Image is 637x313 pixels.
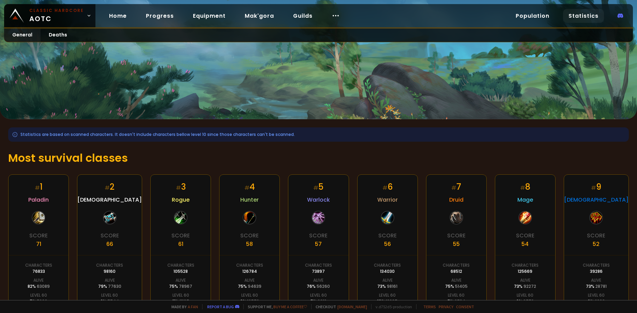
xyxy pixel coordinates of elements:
div: 68512 [451,268,462,275]
small: # [105,184,110,192]
div: 75 % [169,283,192,289]
div: Alive [313,277,323,283]
span: Paladin [28,195,49,204]
div: Level 60 [379,292,396,298]
span: Rogue [172,195,189,204]
div: 73 % [377,283,397,289]
a: Statistics [563,9,604,23]
div: Alive [591,277,601,283]
div: 6 [382,181,393,193]
span: 77630 [108,283,121,289]
span: AOTC [29,7,84,24]
div: Score [29,231,48,240]
a: General [4,29,41,42]
a: Classic HardcoreAOTC [4,4,95,27]
span: [DEMOGRAPHIC_DATA] [77,195,142,204]
div: 71 [36,240,41,248]
div: 66 [106,240,113,248]
div: Alive [33,277,44,283]
div: 10 % [377,298,397,304]
a: [DOMAIN_NAME] [337,304,367,309]
a: Terms [423,304,436,309]
div: Alive [451,277,461,283]
div: 105528 [173,268,188,275]
div: Statistics are based on scanned characters. It doesn't include characters bellow level 10 since t... [8,127,629,142]
small: # [451,184,456,192]
span: 5300 [37,298,47,304]
div: Level 60 [448,292,465,298]
div: 7 [451,181,461,193]
span: 11197 [180,298,189,304]
span: Druid [449,195,464,204]
div: 1 [35,181,43,193]
div: Score [171,231,190,240]
div: 126784 [242,268,257,275]
div: 55 [453,240,460,248]
div: Score [101,231,119,240]
span: Checkout [311,304,367,309]
span: Warlock [307,195,330,204]
div: 75 % [445,283,468,289]
div: 76833 [32,268,45,275]
div: 8 % [240,298,259,304]
div: 5 [313,181,323,193]
div: 39286 [590,268,603,275]
div: 8 % [101,298,119,304]
div: Characters [236,262,263,268]
div: 5 % [448,298,465,304]
span: 13807 [386,298,397,304]
div: 3 [176,181,186,193]
a: Consent [456,304,474,309]
span: 63089 [37,283,50,289]
div: Characters [25,262,52,268]
div: Characters [167,262,194,268]
div: 7 % [30,298,47,304]
div: 8 [520,181,530,193]
div: 75 % [238,283,261,289]
div: 11 % [172,298,189,304]
span: 9773 [523,298,534,304]
a: Population [510,9,555,23]
div: Level 60 [30,292,47,298]
span: 51405 [455,283,468,289]
div: Characters [443,262,470,268]
span: Support me, [243,304,307,309]
span: Hunter [240,195,259,204]
div: 6 % [588,298,605,304]
div: 73 % [514,283,536,289]
div: 57 [315,240,322,248]
div: 54 [521,240,529,248]
span: 92272 [524,283,536,289]
div: Level 60 [517,292,533,298]
div: Score [309,231,328,240]
span: 3734 [455,298,465,304]
div: Alive [105,277,115,283]
span: 98161 [387,283,397,289]
span: 28781 [595,283,607,289]
span: 78967 [179,283,192,289]
a: Report a bug [207,304,234,309]
a: Home [104,9,132,23]
div: Alive [382,277,393,283]
div: Characters [96,262,123,268]
div: 79 % [98,283,121,289]
a: a fan [188,304,198,309]
div: Characters [374,262,401,268]
span: [DEMOGRAPHIC_DATA] [564,195,628,204]
small: # [382,184,388,192]
div: Alive [176,277,186,283]
div: Alive [244,277,255,283]
div: 4 [244,181,255,193]
div: Score [516,231,534,240]
a: Mak'gora [239,9,279,23]
div: Level 60 [588,292,605,298]
div: Level 60 [101,292,118,298]
a: Deaths [41,29,75,42]
div: 9 [591,181,601,193]
div: Characters [583,262,610,268]
small: # [244,184,249,192]
div: Level 60 [241,292,258,298]
span: 3618 [318,298,327,304]
span: 56260 [317,283,330,289]
div: 58 [246,240,253,248]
